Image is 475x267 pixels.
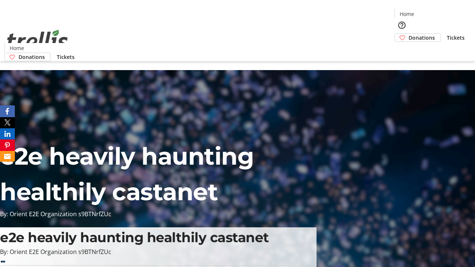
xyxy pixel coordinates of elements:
[409,34,435,42] span: Donations
[400,10,414,18] span: Home
[441,34,471,42] a: Tickets
[5,44,29,52] a: Home
[4,53,51,61] a: Donations
[394,33,441,42] a: Donations
[394,42,409,57] button: Cart
[447,34,465,42] span: Tickets
[51,53,81,61] a: Tickets
[394,18,409,33] button: Help
[10,44,24,52] span: Home
[395,10,419,18] a: Home
[57,53,75,61] span: Tickets
[19,53,45,61] span: Donations
[4,22,71,59] img: Orient E2E Organization s9BTNrfZUc's Logo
